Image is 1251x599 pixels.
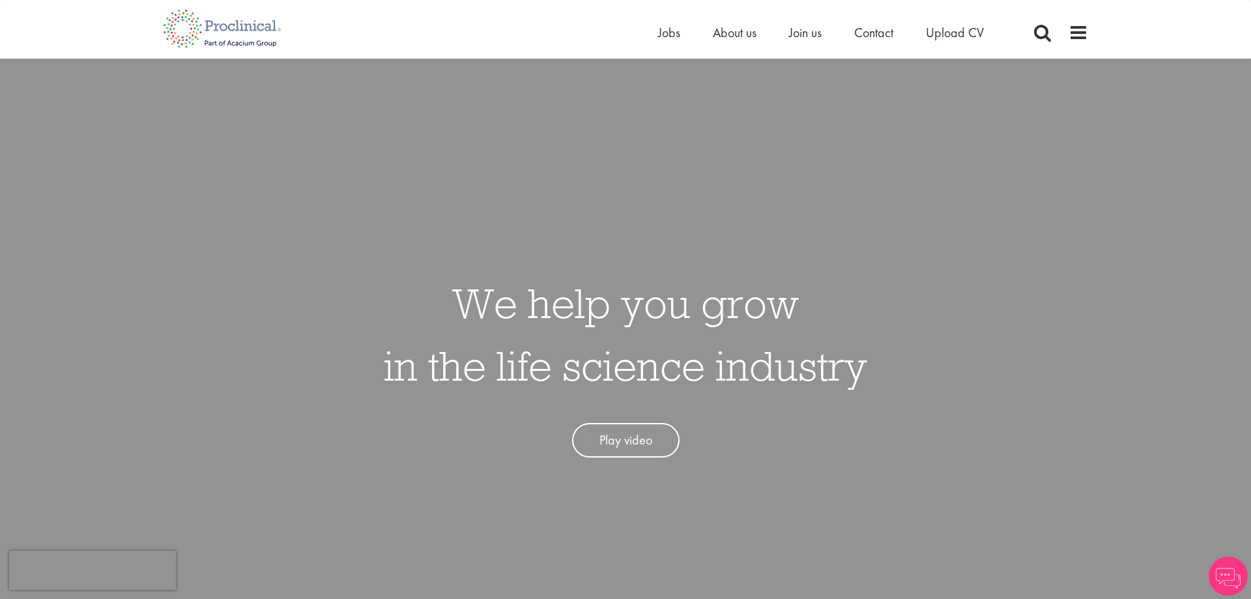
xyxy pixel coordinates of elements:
a: Play video [572,423,680,458]
a: Upload CV [926,24,984,41]
a: Contact [854,24,893,41]
a: About us [713,24,756,41]
a: Jobs [658,24,680,41]
a: Join us [789,24,822,41]
img: Chatbot [1209,557,1248,596]
h1: We help you grow in the life science industry [384,272,867,397]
